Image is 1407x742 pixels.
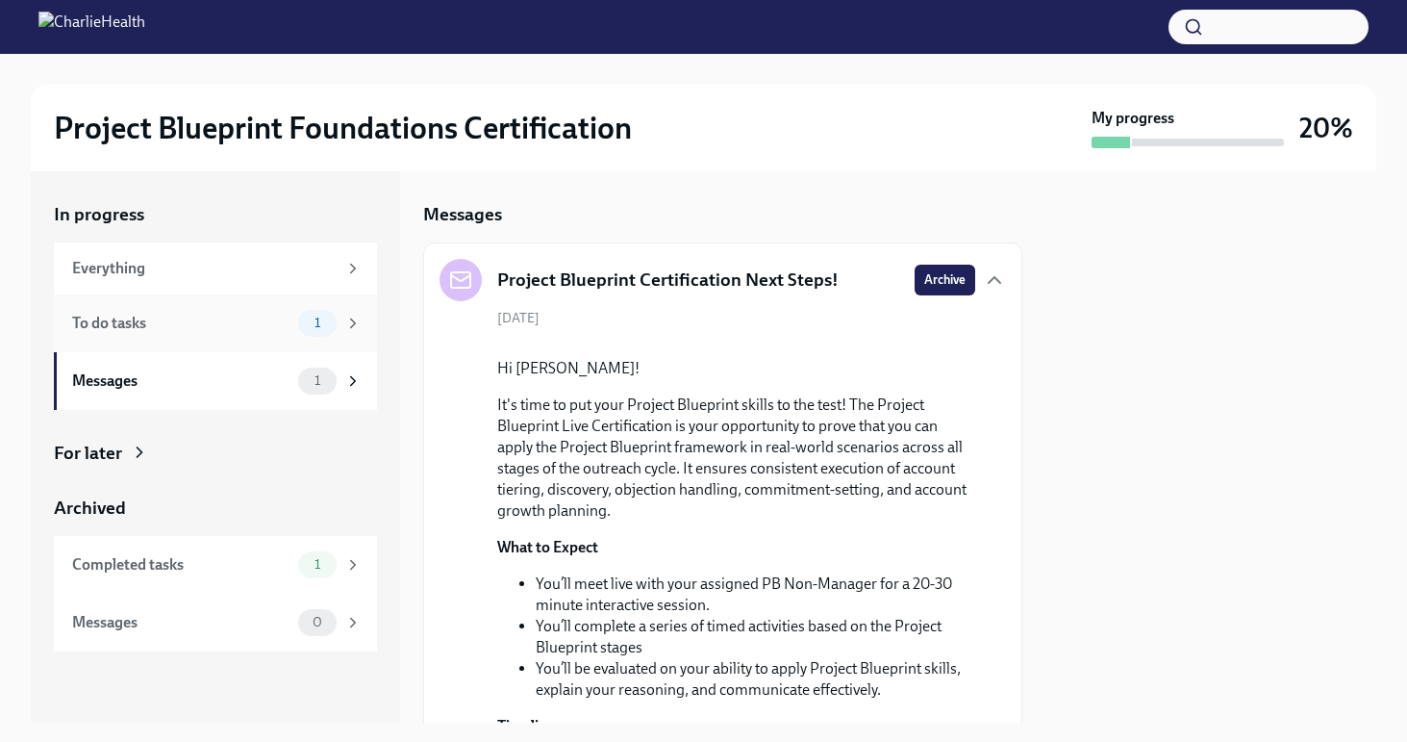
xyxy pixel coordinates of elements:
div: For later [54,441,122,466]
h5: Messages [423,202,502,227]
a: Archived [54,496,377,521]
a: For later [54,441,377,466]
div: Messages [72,612,290,633]
h5: Project Blueprint Certification Next Steps! [497,268,839,293]
a: Completed tasks1 [54,536,377,594]
span: 1 [303,373,332,388]
li: You’ll complete a series of timed activities based on the Project Blueprint stages [536,616,975,658]
a: Messages0 [54,594,377,652]
p: It's time to put your Project Blueprint skills to the test! The Project Blueprint Live Certificat... [497,395,975,522]
span: 0 [301,615,334,629]
strong: What to Expect [497,538,598,556]
span: 1 [303,557,332,572]
div: Completed tasks [72,554,290,576]
h3: 20% [1299,111,1353,145]
h2: Project Blueprint Foundations Certification [54,109,632,147]
span: [DATE] [497,309,540,327]
a: In progress [54,202,377,227]
span: 1 [303,316,332,330]
span: Archive [924,270,966,290]
div: To do tasks [72,313,290,334]
a: Messages1 [54,352,377,410]
li: You’ll meet live with your assigned PB Non-Manager for a 20-30 minute interactive session. [536,574,975,616]
a: Everything [54,243,377,294]
p: Hi [PERSON_NAME]! [497,358,975,379]
button: Archive [915,265,975,295]
a: To do tasks1 [54,294,377,352]
img: CharlieHealth [38,12,145,42]
div: Everything [72,258,337,279]
strong: My progress [1092,108,1174,129]
strong: Timeline [497,717,555,735]
div: Messages [72,371,290,392]
li: You’ll be evaluated on your ability to apply Project Blueprint skills, explain your reasoning, an... [536,658,975,701]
